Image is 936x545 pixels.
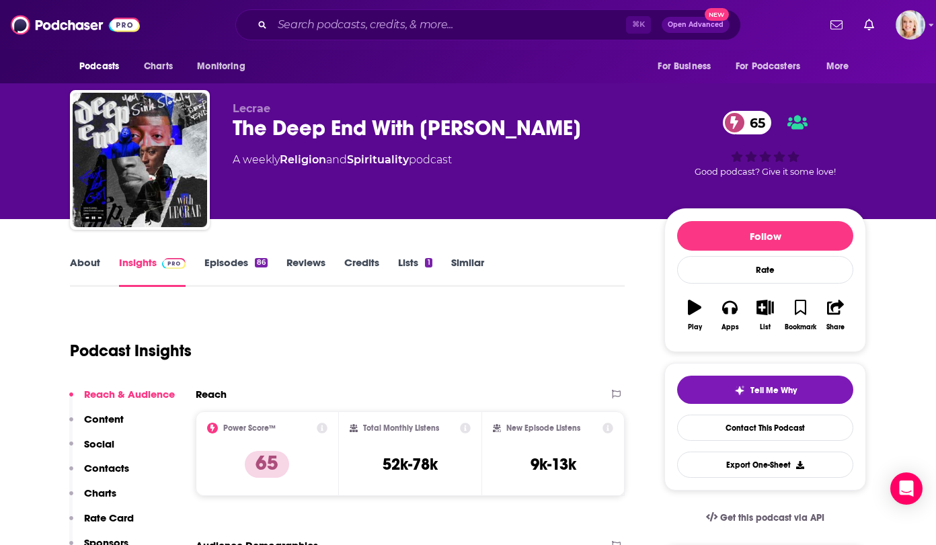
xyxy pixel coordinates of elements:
[677,221,853,251] button: Follow
[626,16,651,34] span: ⌘ K
[69,487,116,511] button: Charts
[255,258,268,267] div: 86
[451,256,484,287] a: Similar
[84,437,114,450] p: Social
[890,472,923,505] div: Open Intercom Messenger
[70,256,100,287] a: About
[825,13,848,36] a: Show notifications dropdown
[783,291,818,339] button: Bookmark
[70,54,136,79] button: open menu
[196,388,227,401] h2: Reach
[425,258,432,267] div: 1
[69,413,124,437] button: Content
[677,415,853,441] a: Contact This Podcast
[677,376,853,404] button: tell me why sparkleTell Me Why
[84,413,124,425] p: Content
[144,57,173,76] span: Charts
[723,111,772,134] a: 65
[280,153,326,166] a: Religion
[712,291,747,339] button: Apps
[826,57,849,76] span: More
[344,256,379,287] a: Credits
[11,12,140,38] img: Podchaser - Follow, Share and Rate Podcasts
[363,423,439,433] h2: Total Monthly Listens
[286,256,325,287] a: Reviews
[664,102,866,185] div: 65Good podcast? Give it some love!
[69,511,134,536] button: Rate Card
[785,323,816,331] div: Bookmark
[69,388,175,413] button: Reach & Audience
[326,153,347,166] span: and
[750,385,797,396] span: Tell Me Why
[658,57,711,76] span: For Business
[233,152,452,168] div: A weekly podcast
[272,14,626,36] input: Search podcasts, credits, & more...
[84,487,116,499] p: Charts
[677,291,712,339] button: Play
[135,54,181,79] a: Charts
[677,256,853,284] div: Rate
[896,10,925,40] button: Show profile menu
[531,454,576,474] h3: 9k-13k
[84,511,134,524] p: Rate Card
[84,388,175,401] p: Reach & Audience
[84,462,129,474] p: Contacts
[695,501,835,534] a: Get this podcast via API
[859,13,880,36] a: Show notifications dropdown
[721,323,739,331] div: Apps
[736,111,772,134] span: 65
[233,102,270,115] span: Lecrae
[70,341,192,361] h1: Podcast Insights
[69,437,114,462] button: Social
[119,256,186,287] a: InsightsPodchaser Pro
[162,258,186,269] img: Podchaser Pro
[245,451,289,478] p: 65
[817,54,866,79] button: open menu
[896,10,925,40] span: Logged in as ashtonrc
[695,167,836,177] span: Good podcast? Give it some love!
[662,17,730,33] button: Open AdvancedNew
[677,452,853,478] button: Export One-Sheet
[79,57,119,76] span: Podcasts
[648,54,728,79] button: open menu
[197,57,245,76] span: Monitoring
[223,423,276,433] h2: Power Score™
[760,323,771,331] div: List
[347,153,409,166] a: Spirituality
[668,22,724,28] span: Open Advanced
[235,9,741,40] div: Search podcasts, credits, & more...
[69,462,129,487] button: Contacts
[506,423,580,433] h2: New Episode Listens
[734,385,745,396] img: tell me why sparkle
[727,54,820,79] button: open menu
[896,10,925,40] img: User Profile
[705,8,729,21] span: New
[826,323,845,331] div: Share
[736,57,800,76] span: For Podcasters
[204,256,268,287] a: Episodes86
[73,93,207,227] img: The Deep End With Lecrae
[188,54,262,79] button: open menu
[688,323,702,331] div: Play
[383,454,438,474] h3: 52k-78k
[398,256,432,287] a: Lists1
[748,291,783,339] button: List
[720,512,824,523] span: Get this podcast via API
[818,291,853,339] button: Share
